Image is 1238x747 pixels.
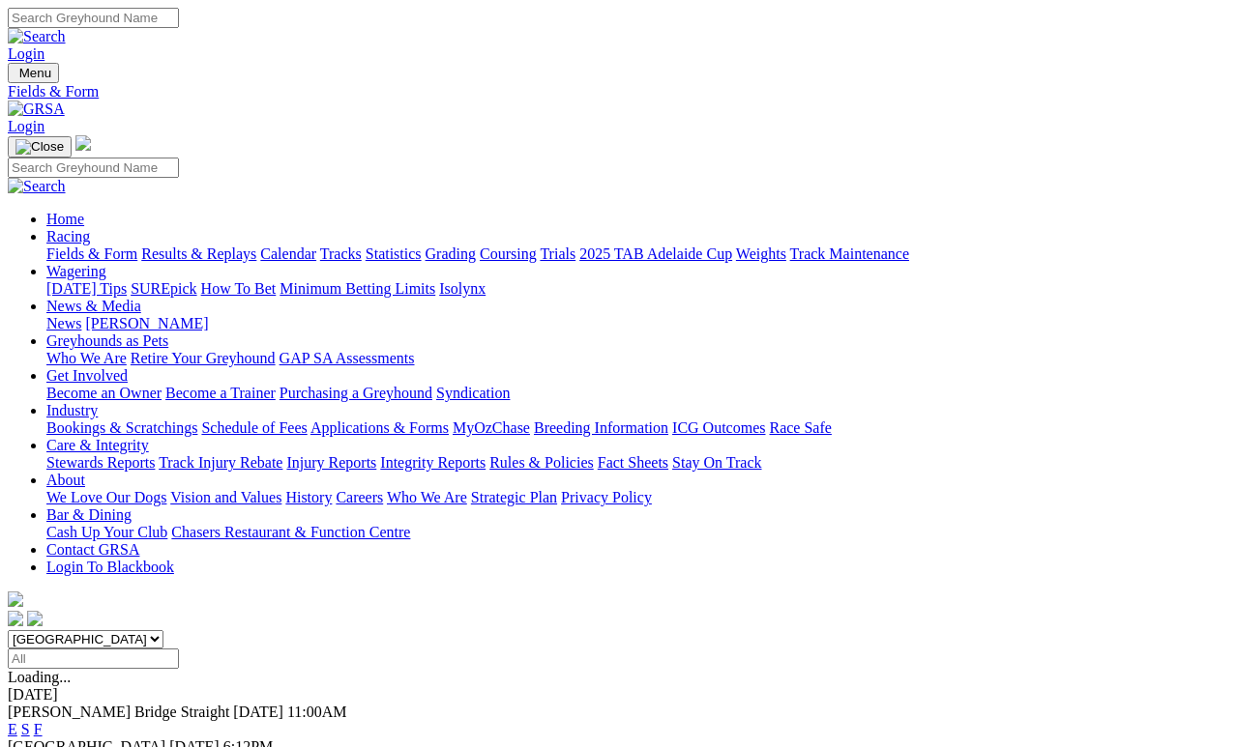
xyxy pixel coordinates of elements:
[310,419,449,436] a: Applications & Forms
[8,721,17,737] a: E
[46,280,127,297] a: [DATE] Tips
[260,245,316,262] a: Calendar
[46,245,1230,263] div: Racing
[46,298,141,314] a: News & Media
[380,454,486,471] a: Integrity Reports
[579,245,732,262] a: 2025 TAB Adelaide Cup
[8,63,59,83] button: Toggle navigation
[75,135,91,151] img: logo-grsa-white.png
[201,419,307,436] a: Schedule of Fees
[436,385,510,401] a: Syndication
[534,419,668,436] a: Breeding Information
[598,454,668,471] a: Fact Sheets
[280,350,415,366] a: GAP SA Assessments
[280,385,432,401] a: Purchasing a Greyhound
[46,489,166,505] a: We Love Our Dogs
[320,245,362,262] a: Tracks
[8,591,23,607] img: logo-grsa-white.png
[21,721,30,737] a: S
[387,489,467,505] a: Who We Are
[46,315,1230,332] div: News & Media
[170,489,281,505] a: Vision and Values
[46,472,85,488] a: About
[790,245,909,262] a: Track Maintenance
[561,489,652,505] a: Privacy Policy
[46,419,197,436] a: Bookings & Scratchings
[8,136,72,158] button: Toggle navigation
[46,245,137,262] a: Fields & Form
[159,454,282,471] a: Track Injury Rebate
[131,280,196,297] a: SUREpick
[19,66,51,80] span: Menu
[287,704,347,720] span: 11:00AM
[46,419,1230,437] div: Industry
[8,28,66,45] img: Search
[8,648,179,669] input: Select date
[540,245,575,262] a: Trials
[286,454,376,471] a: Injury Reports
[233,704,283,720] span: [DATE]
[46,454,155,471] a: Stewards Reports
[46,350,1230,367] div: Greyhounds as Pets
[8,178,66,195] img: Search
[8,118,44,134] a: Login
[336,489,383,505] a: Careers
[8,8,179,28] input: Search
[27,611,43,626] img: twitter.svg
[171,524,410,540] a: Chasers Restaurant & Function Centre
[34,721,43,737] a: F
[8,158,179,178] input: Search
[489,454,594,471] a: Rules & Policies
[46,385,1230,402] div: Get Involved
[672,419,765,436] a: ICG Outcomes
[769,419,831,436] a: Race Safe
[672,454,761,471] a: Stay On Track
[8,686,1230,704] div: [DATE]
[46,367,128,384] a: Get Involved
[15,139,64,155] img: Close
[736,245,786,262] a: Weights
[46,524,1230,541] div: Bar & Dining
[141,245,256,262] a: Results & Replays
[8,101,65,118] img: GRSA
[471,489,557,505] a: Strategic Plan
[131,350,276,366] a: Retire Your Greyhound
[8,83,1230,101] a: Fields & Form
[46,385,162,401] a: Become an Owner
[8,45,44,62] a: Login
[46,315,81,331] a: News
[46,437,149,453] a: Care & Integrity
[426,245,476,262] a: Grading
[46,454,1230,472] div: Care & Integrity
[46,228,90,244] a: Racing
[285,489,332,505] a: History
[280,280,435,297] a: Minimum Betting Limits
[46,489,1230,506] div: About
[366,245,422,262] a: Statistics
[439,280,486,297] a: Isolynx
[46,524,167,540] a: Cash Up Your Club
[46,506,132,523] a: Bar & Dining
[8,611,23,626] img: facebook.svg
[453,419,530,436] a: MyOzChase
[85,315,208,331] a: [PERSON_NAME]
[46,541,139,558] a: Contact GRSA
[46,211,84,227] a: Home
[46,263,106,279] a: Wagering
[46,280,1230,298] div: Wagering
[46,402,98,418] a: Industry
[8,669,71,685] span: Loading...
[46,350,127,366] a: Who We Are
[46,332,168,349] a: Greyhounds as Pets
[46,559,174,575] a: Login To Blackbook
[8,704,229,720] span: [PERSON_NAME] Bridge Straight
[165,385,276,401] a: Become a Trainer
[201,280,277,297] a: How To Bet
[480,245,537,262] a: Coursing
